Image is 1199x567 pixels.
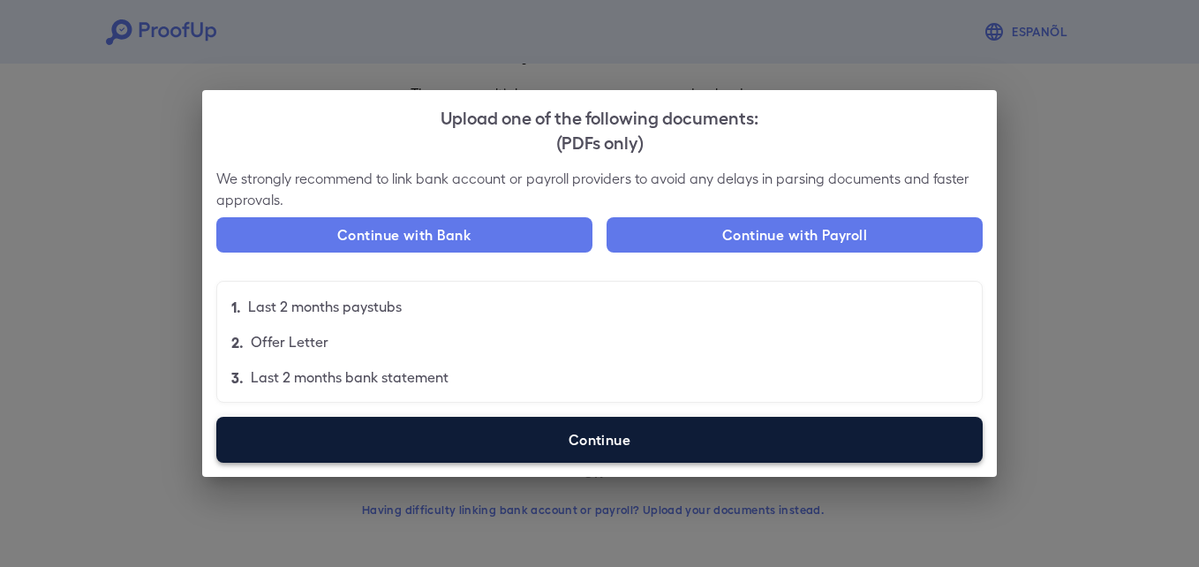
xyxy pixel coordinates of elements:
p: Offer Letter [251,331,328,352]
div: (PDFs only) [216,129,983,154]
p: Last 2 months paystubs [248,296,402,317]
p: 1. [231,296,241,317]
p: Last 2 months bank statement [251,367,449,388]
p: We strongly recommend to link bank account or payroll providers to avoid any delays in parsing do... [216,168,983,210]
p: 3. [231,367,244,388]
button: Continue with Bank [216,217,592,253]
button: Continue with Payroll [607,217,983,253]
p: 2. [231,331,244,352]
h2: Upload one of the following documents: [202,90,997,168]
label: Continue [216,417,983,463]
